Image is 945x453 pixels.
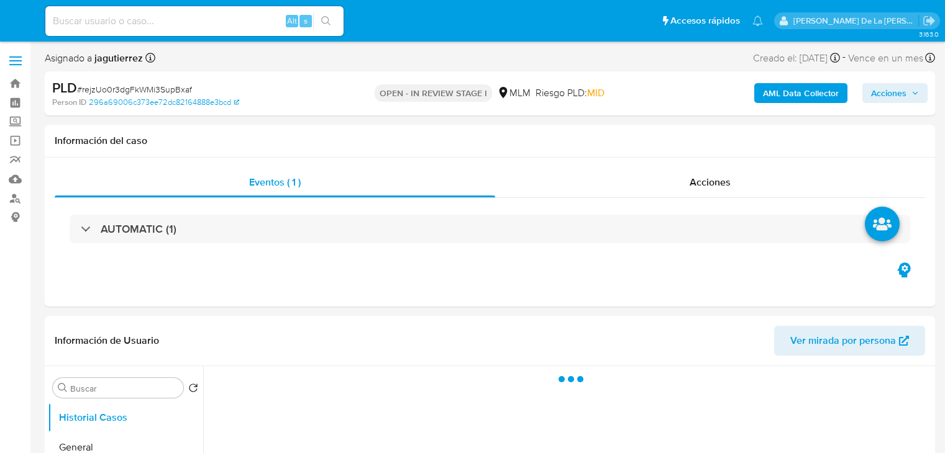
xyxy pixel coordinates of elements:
span: Ver mirada por persona [790,326,896,356]
button: Volver al orden por defecto [188,383,198,397]
b: jagutierrez [92,51,143,65]
span: Acciones [690,175,731,189]
button: Ver mirada por persona [774,326,925,356]
span: MID [587,86,605,100]
span: Acciones [871,83,906,103]
div: MLM [497,86,531,100]
h3: AUTOMATIC (1) [101,222,176,236]
span: # rejzUo0r3dgFkWMi3SupBxaf [77,83,192,96]
b: AML Data Collector [763,83,839,103]
button: AML Data Collector [754,83,847,103]
span: s [304,15,308,27]
span: Eventos ( 1 ) [249,175,301,189]
span: Riesgo PLD: [536,86,605,100]
span: - [842,50,846,66]
p: javier.gutierrez@mercadolibre.com.mx [793,15,919,27]
h1: Información del caso [55,135,925,147]
button: Acciones [862,83,928,103]
b: PLD [52,78,77,97]
a: Notificaciones [752,16,763,26]
b: Person ID [52,97,86,108]
button: search-icon [313,12,339,30]
button: Buscar [58,383,68,393]
input: Buscar usuario o caso... [45,13,344,29]
a: Salir [923,14,936,27]
h1: Información de Usuario [55,334,159,347]
span: Alt [287,15,297,27]
div: Creado el: [DATE] [753,50,840,66]
a: 296a69006c373ee72dc82164888e3bcd [89,97,239,108]
span: Vence en un mes [848,52,923,65]
span: Asignado a [45,52,143,65]
button: Historial Casos [48,403,203,433]
span: Accesos rápidos [670,14,740,27]
input: Buscar [70,383,178,394]
p: OPEN - IN REVIEW STAGE I [375,84,492,102]
div: AUTOMATIC (1) [70,215,910,243]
